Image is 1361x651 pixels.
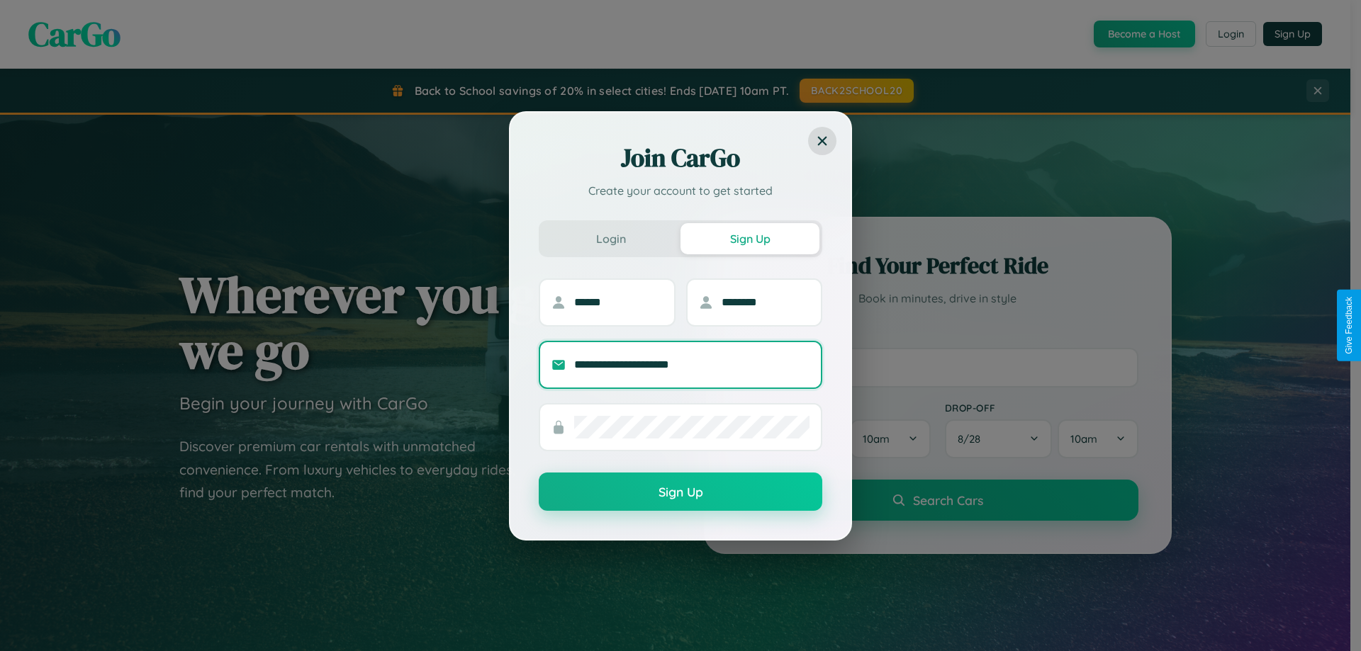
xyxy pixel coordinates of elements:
button: Sign Up [680,223,819,254]
div: Give Feedback [1344,297,1354,354]
p: Create your account to get started [539,182,822,199]
h2: Join CarGo [539,141,822,175]
button: Login [542,223,680,254]
button: Sign Up [539,472,822,511]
